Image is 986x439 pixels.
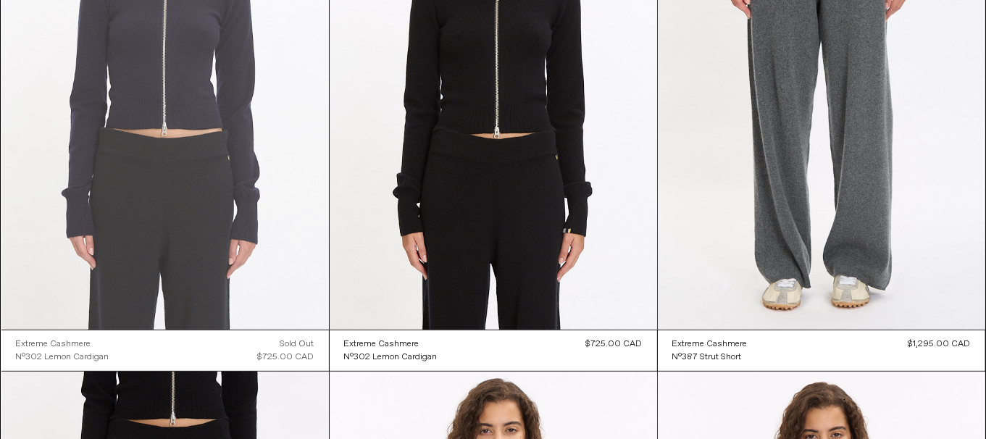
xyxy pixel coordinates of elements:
div: Sold out [280,338,314,351]
a: Extreme Cashmere [344,338,438,351]
div: Extreme Cashmere [16,338,91,351]
div: Extreme Cashmere [344,338,419,351]
div: $725.00 CAD [258,351,314,364]
div: $725.00 CAD [586,338,643,351]
a: N°302 Lemon Cardigan [16,351,109,364]
div: N°387 Strut Short [672,351,742,364]
div: $1,295.00 CAD [908,338,971,351]
a: N°387 Strut Short [672,351,748,364]
a: N°302 Lemon Cardigan [344,351,438,364]
a: Extreme Cashmere [672,338,748,351]
a: Extreme Cashmere [16,338,109,351]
